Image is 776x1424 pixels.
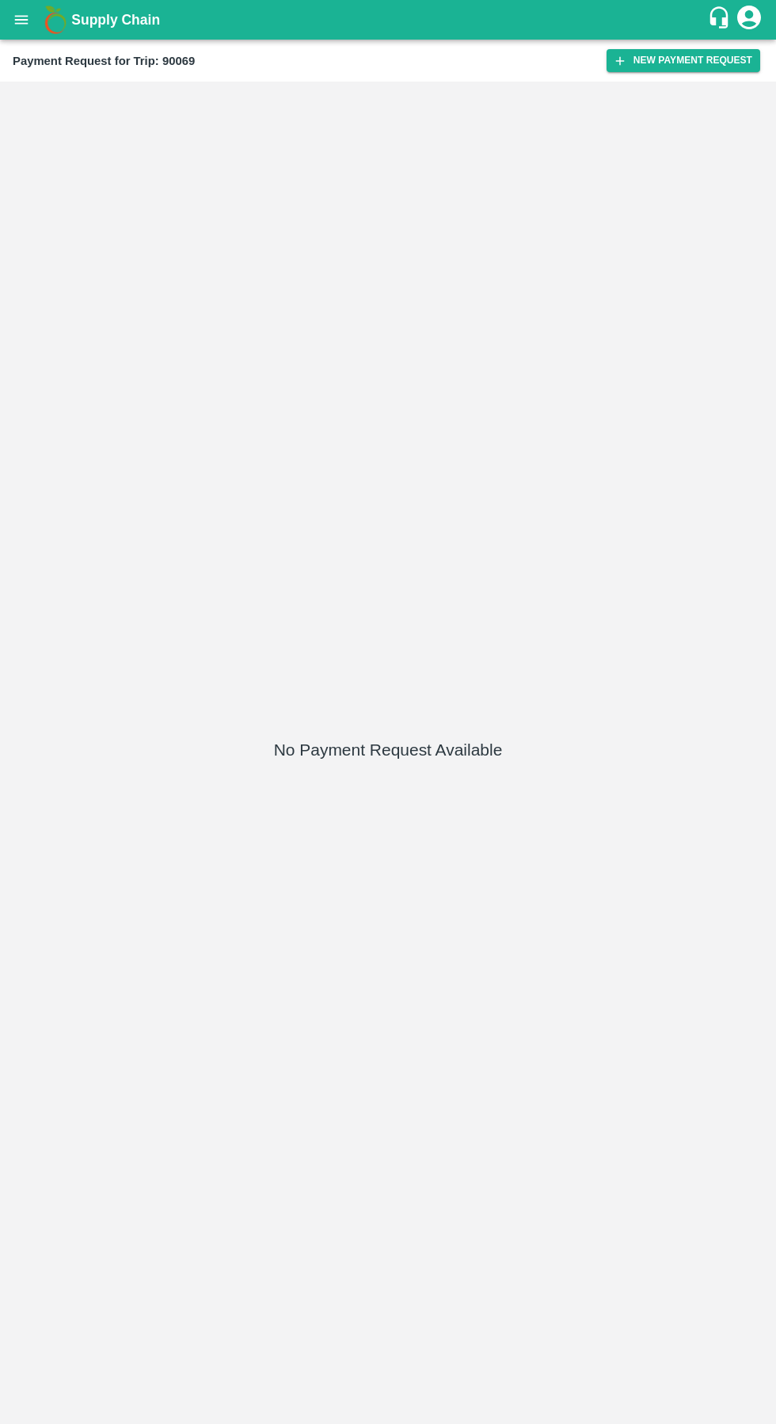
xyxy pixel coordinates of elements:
[735,3,763,36] div: account of current user
[71,9,707,31] a: Supply Chain
[3,2,40,38] button: open drawer
[71,12,160,28] b: Supply Chain
[274,739,503,761] h5: No Payment Request Available
[707,6,735,34] div: customer-support
[13,55,195,67] b: Payment Request for Trip: 90069
[607,49,760,72] button: New Payment Request
[40,4,71,36] img: logo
